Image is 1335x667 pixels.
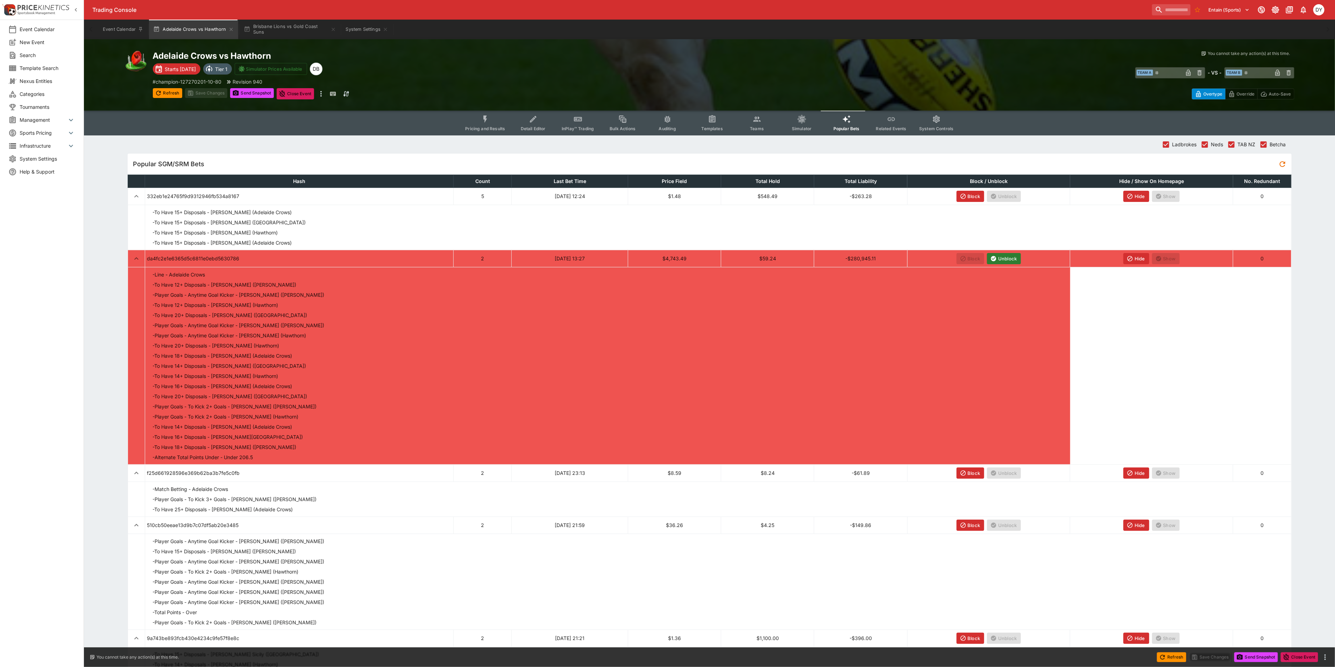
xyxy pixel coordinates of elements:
button: Hide [1123,520,1149,531]
td: $8.24 [721,464,814,482]
td: 2 [454,630,512,647]
button: Event Calendar [99,20,148,39]
span: Template Search [20,64,75,72]
span: Infrastructure [20,142,67,149]
span: Categories [20,90,75,98]
td: $1.48 [628,188,721,205]
td: -$263.28 [814,188,907,205]
button: Notifications [1297,3,1310,16]
th: No. Redundant [1233,175,1291,188]
span: Tournaments [20,103,75,111]
p: - Player Goals - Anytime Goal Kicker - [PERSON_NAME] ([PERSON_NAME]) [153,578,325,585]
p: - Player Goals - Anytime Goal Kicker - [PERSON_NAME] (Hawthorn) [153,332,306,339]
p: - Player Goals - To Kick 2+ Goals - [PERSON_NAME] (Hawthorn) [153,568,299,575]
span: Related Events [876,126,907,131]
span: InPlay™ Trading [562,126,594,131]
span: Event Calendar [20,26,75,33]
button: Adelaide Crows vs Hawthorn [149,20,238,39]
td: $4,743.49 [628,250,721,267]
th: Hide / Show On Homepage [1070,175,1233,188]
p: 0 [1235,634,1289,642]
span: Teams [750,126,764,131]
p: Overtype [1203,90,1222,98]
button: expand row [130,190,143,203]
th: Price Field [628,175,721,188]
button: Override [1225,89,1258,99]
td: [DATE] 23:13 [512,464,628,482]
p: You cannot take any action(s) at this time. [97,654,179,660]
p: 0 [1235,255,1289,262]
th: Total Hold [721,175,814,188]
p: - To Have 25+ Disposals - [PERSON_NAME] (Adelaide Crows) [153,506,293,513]
p: - Player Goals - Anytime Goal Kicker - [PERSON_NAME] ([PERSON_NAME]) [153,558,325,565]
td: [DATE] 21:59 [512,517,628,534]
p: 0 [1235,192,1289,200]
button: Documentation [1283,3,1296,16]
button: expand row [130,632,143,645]
button: Close Event [1281,652,1318,662]
span: Team A [1137,70,1153,76]
p: - To Have 16+ Disposals - [PERSON_NAME][GEOGRAPHIC_DATA]) [153,433,303,441]
p: - To Have 15+ Disposals - [PERSON_NAME] ([PERSON_NAME]) [153,548,296,555]
p: - To Have 18+ Disposals - [PERSON_NAME] ([PERSON_NAME]) [153,443,297,451]
td: 510cb50eeae13d9b7c07df5ab20e3485 [145,517,454,534]
p: Auto-Save [1269,90,1291,98]
input: search [1152,4,1191,15]
p: - Line - Adelaide Crows [153,271,205,278]
button: expand row [130,252,143,265]
span: Simulator [792,126,811,131]
button: Overtype [1192,89,1226,99]
button: Hide [1123,633,1149,644]
button: Connected to PK [1255,3,1268,16]
div: Dylan Brown [310,63,322,75]
p: - Player Goals - To Kick 2+ Goals - [PERSON_NAME] ([PERSON_NAME]) [153,619,317,626]
div: Trading Console [92,6,1149,14]
p: - Player Goals - To Kick 2+ Goals - [PERSON_NAME] (Hawthorn) [153,413,299,420]
p: Copy To Clipboard [153,78,222,85]
th: Block / Unblock [907,175,1070,188]
button: Close Event [277,88,314,99]
button: dylan.brown [1311,2,1327,17]
span: Sports Pricing [20,129,67,136]
span: Popular SGM/SRM Bets [133,160,1276,168]
button: Refresh [1157,652,1186,662]
button: Select Tenant [1205,4,1254,15]
button: System Settings [342,20,392,39]
th: Hash [145,175,454,188]
span: System Settings [20,155,75,162]
p: - Player Goals - To Kick 3+ Goals - [PERSON_NAME] ([PERSON_NAME]) [153,496,317,503]
button: Hide [1123,468,1149,479]
p: You cannot take any action(s) at this time. [1208,50,1290,57]
p: - Alternate Total Points Under - Under 206.5 [153,454,253,461]
button: Send Snapshot [1234,652,1278,662]
p: - Match Betting - Adelaide Crows [153,485,228,493]
th: Count [454,175,512,188]
td: $1,100.00 [721,630,814,647]
td: 9a743be893fcb430e4234c9fe57f8e8c [145,630,454,647]
span: Nexus Entities [20,77,75,85]
p: - To Have 14+ Disposals - [PERSON_NAME] (Hawthorn) [153,372,278,380]
button: more [317,88,325,99]
th: Total Liability [814,175,907,188]
button: Refresh [153,88,182,98]
img: PriceKinetics Logo [2,3,16,17]
img: australian_rules.png [125,50,147,73]
button: No Bookmarks [1192,4,1203,15]
span: Popular Bets [833,126,860,131]
p: - To Have 15+ Disposals - [PERSON_NAME] (Adelaide Crows) [153,239,292,246]
p: 0 [1235,521,1289,529]
p: - Player Goals - Anytime Goal Kicker - [PERSON_NAME] ([PERSON_NAME]) [153,538,325,545]
td: 2 [454,250,512,267]
div: dylan.brown [1313,4,1325,15]
button: Auto-Save [1257,89,1294,99]
button: Block [957,633,985,644]
button: expand row [130,467,143,479]
p: - Player Goals - Anytime Goal Kicker - [PERSON_NAME] ([PERSON_NAME]) [153,598,325,606]
p: - To Have 20+ Disposals - [PERSON_NAME] ([GEOGRAPHIC_DATA]) [153,311,307,319]
p: - To Have 16+ Disposals - [PERSON_NAME] (Adelaide Crows) [153,382,292,390]
button: Hide [1123,253,1149,264]
span: TAB NZ [1238,141,1256,148]
button: Brisbane Lions vs Gold Coast Suns [240,20,340,39]
p: 0 [1235,469,1289,477]
p: - To Have 15+ Disposals - [PERSON_NAME] (Hawthorn) [153,229,278,236]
